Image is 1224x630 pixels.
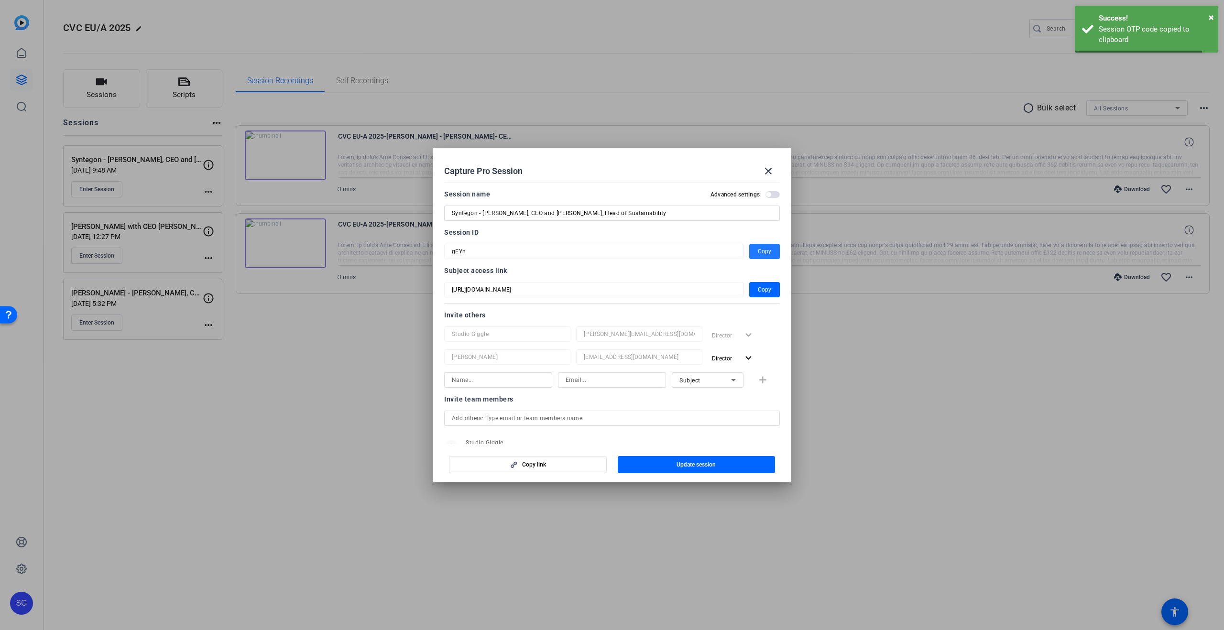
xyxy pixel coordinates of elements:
div: Session ID [444,227,780,238]
div: Subject access link [444,265,780,276]
div: Success! [1099,13,1211,24]
button: Close [1209,10,1214,24]
span: × [1209,11,1214,23]
input: Session OTP [452,284,736,295]
button: Update session [618,456,776,473]
div: Invite others [444,309,780,321]
div: Capture Pro Session [444,160,780,183]
input: Email... [584,328,695,340]
span: Director [712,355,732,362]
span: Copy link [522,461,546,468]
input: Add others: Type email or team members name [452,413,772,424]
mat-icon: expand_more [743,352,754,364]
mat-icon: close [763,165,774,177]
h2: Advanced settings [710,191,760,198]
span: Update session [677,461,716,468]
button: Director [708,349,758,367]
span: Studio Giggle [466,439,609,446]
button: Copy link [449,456,607,473]
input: Enter Session Name [452,207,772,219]
span: Copy [758,246,771,257]
input: Name... [452,374,545,386]
input: Email... [566,374,658,386]
div: Invite team members [444,393,780,405]
button: Copy [749,282,780,297]
div: Session name [444,188,490,200]
span: Copy [758,284,771,295]
div: Session OTP code copied to clipboard [1099,24,1211,45]
input: Name... [452,351,563,363]
span: Subject [679,377,700,384]
input: Name... [452,328,563,340]
input: Session OTP [452,246,736,257]
button: Copy [749,244,780,259]
input: Email... [584,351,695,363]
mat-icon: person [444,440,459,455]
